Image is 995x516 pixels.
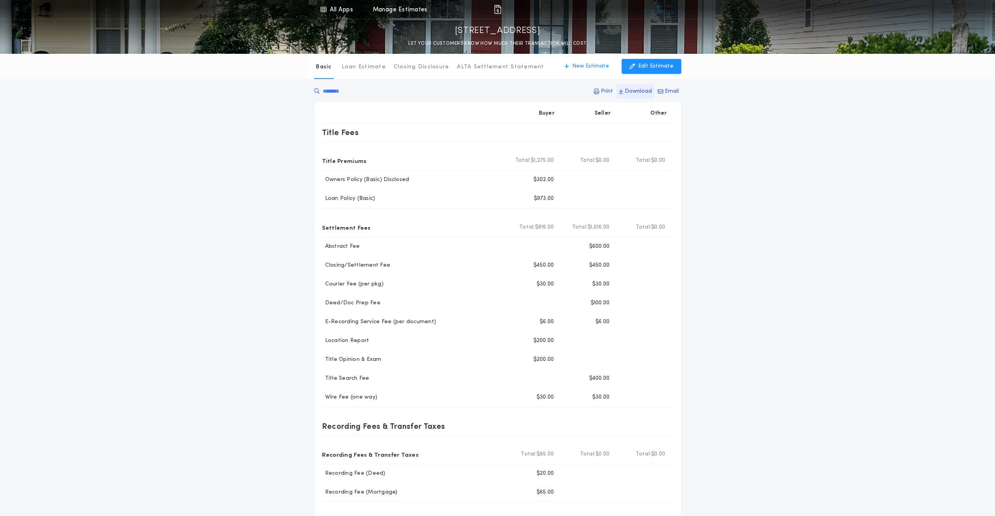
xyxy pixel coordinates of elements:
p: Download [625,88,652,95]
p: Title Fees [322,126,359,139]
p: Title Search Fee [322,375,369,382]
p: $30.00 [592,280,610,288]
button: Email [655,84,681,99]
b: Total: [572,223,588,231]
p: $200.00 [533,356,554,364]
p: [STREET_ADDRESS] [455,25,540,37]
p: Recording Fee (Mortgage) [322,489,398,496]
p: Loan Estimate [342,63,386,71]
p: Seller [595,110,611,117]
p: $600.00 [589,243,610,251]
p: Print [601,88,613,95]
span: $0.00 [651,450,665,458]
p: $450.00 [533,262,554,269]
p: LET YOUR CUSTOMERS KNOW HOW MUCH THEIR TRANSACTION WILL COST [408,40,586,48]
p: Abstract Fee [322,243,360,251]
span: $1,616.00 [588,223,609,231]
p: ALTA Settlement Statement [457,63,544,71]
span: $0.00 [651,223,665,231]
p: $200.00 [533,337,554,345]
p: $302.00 [533,176,554,184]
p: $20.00 [537,470,554,478]
p: $30.00 [592,393,610,401]
span: $1,275.00 [531,157,554,165]
p: Recording Fees & Transfer Taxes [322,448,419,461]
p: $30.00 [537,393,554,401]
b: Total: [636,450,651,458]
img: img [493,5,502,14]
p: Location Report [322,337,369,345]
p: Recording Fees & Transfer Taxes [322,420,445,432]
span: $0.00 [595,157,609,165]
p: $400.00 [589,375,610,382]
p: $100.00 [591,299,610,307]
b: Total: [521,450,537,458]
p: $6.00 [540,318,554,326]
p: Email [665,88,679,95]
p: Settlement Fees [322,221,371,234]
p: Other [650,110,667,117]
p: $450.00 [589,262,610,269]
p: Loan Policy (Basic) [322,195,375,203]
p: New Estimate [572,62,609,70]
b: Total: [580,157,596,165]
button: Download [617,84,654,99]
p: Recording Fee (Deed) [322,470,386,478]
p: $6.00 [595,318,609,326]
p: Closing/Settlement Fee [322,262,391,269]
button: Print [591,84,615,99]
p: Buyer [539,110,555,117]
p: $65.00 [537,489,554,496]
p: Title Premiums [322,154,367,167]
button: Edit Estimate [622,59,681,74]
p: Deed/Doc Prep Fee [322,299,380,307]
b: Total: [515,157,531,165]
span: $0.00 [595,450,609,458]
p: Title Opinion & Exam [322,356,382,364]
p: Owners Policy (Basic) Disclosed [322,176,409,184]
p: Basic [316,63,331,71]
p: $973.00 [534,195,554,203]
span: $0.00 [651,157,665,165]
b: Total: [580,450,596,458]
b: Total: [636,223,651,231]
span: $85.00 [537,450,554,458]
b: Total: [519,223,535,231]
p: $30.00 [537,280,554,288]
p: Closing Disclosure [394,63,449,71]
b: Total: [636,157,651,165]
p: Edit Estimate [638,62,673,70]
p: E-Recording Service Fee (per document) [322,318,437,326]
p: Courier Fee (per pkg) [322,280,384,288]
p: Wire Fee (one way) [322,393,378,401]
button: New Estimate [557,59,617,74]
img: vs-icon [644,5,673,13]
span: $916.00 [535,223,554,231]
